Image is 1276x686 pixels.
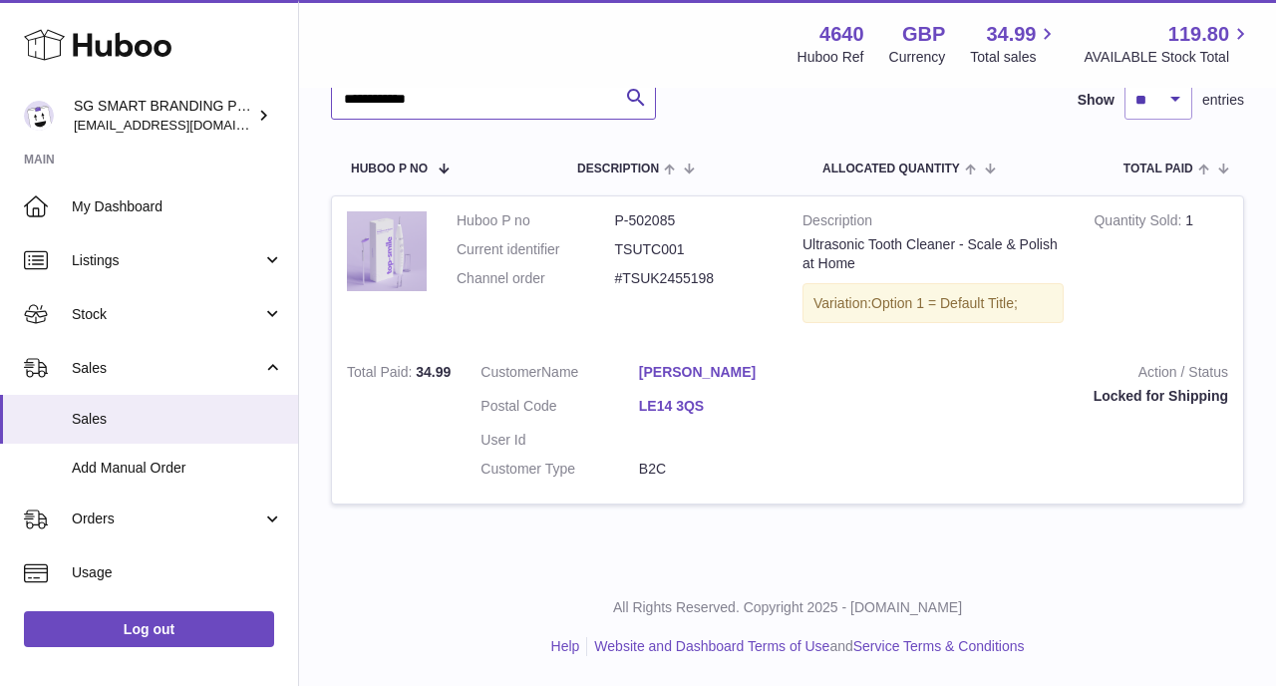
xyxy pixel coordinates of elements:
div: Locked for Shipping [826,387,1228,406]
div: SG SMART BRANDING PTE. LTD. [74,97,253,135]
span: Total paid [1123,163,1193,175]
li: and [587,637,1024,656]
strong: GBP [902,21,945,48]
a: Help [551,638,580,654]
span: Add Manual Order [72,459,283,478]
dt: Postal Code [480,397,639,421]
strong: Description [802,211,1064,235]
span: Customer [480,364,541,380]
dd: #TSUK2455198 [615,269,774,288]
strong: Action / Status [826,363,1228,387]
a: 119.80 AVAILABLE Stock Total [1084,21,1252,67]
strong: Quantity Sold [1094,212,1185,233]
dd: P-502085 [615,211,774,230]
span: Total sales [970,48,1059,67]
td: 1 [1079,196,1243,349]
div: Huboo Ref [797,48,864,67]
strong: 4640 [819,21,864,48]
a: [PERSON_NAME] [639,363,797,382]
a: Log out [24,611,274,647]
span: Usage [72,563,283,582]
div: Ultrasonic Tooth Cleaner - Scale & Polish at Home [802,235,1064,273]
span: My Dashboard [72,197,283,216]
span: 119.80 [1168,21,1229,48]
span: Stock [72,305,262,324]
img: uktopsmileshipping@gmail.com [24,101,54,131]
dt: Channel order [457,269,615,288]
dt: Huboo P no [457,211,615,230]
span: AVAILABLE Stock Total [1084,48,1252,67]
span: Option 1 = Default Title; [871,295,1018,311]
a: Website and Dashboard Terms of Use [594,638,829,654]
dt: Current identifier [457,240,615,259]
div: Variation: [802,283,1064,324]
div: Currency [889,48,946,67]
strong: Total Paid [347,364,416,385]
dd: TSUTC001 [615,240,774,259]
label: Show [1078,91,1115,110]
span: Orders [72,510,262,528]
span: ALLOCATED Quantity [822,163,960,175]
a: Service Terms & Conditions [853,638,1025,654]
span: [EMAIL_ADDRESS][DOMAIN_NAME] [74,117,293,133]
dt: Customer Type [480,460,639,479]
span: Listings [72,251,262,270]
span: Description [577,163,659,175]
span: Sales [72,410,283,429]
span: Huboo P no [351,163,428,175]
span: Sales [72,359,262,378]
span: 34.99 [416,364,451,380]
p: All Rights Reserved. Copyright 2025 - [DOMAIN_NAME] [315,598,1260,617]
span: entries [1202,91,1244,110]
a: 34.99 Total sales [970,21,1059,67]
span: 34.99 [986,21,1036,48]
img: plaqueremoverforteethbestselleruk5.png [347,211,427,291]
a: LE14 3QS [639,397,797,416]
dt: User Id [480,431,639,450]
dt: Name [480,363,639,387]
dd: B2C [639,460,797,479]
